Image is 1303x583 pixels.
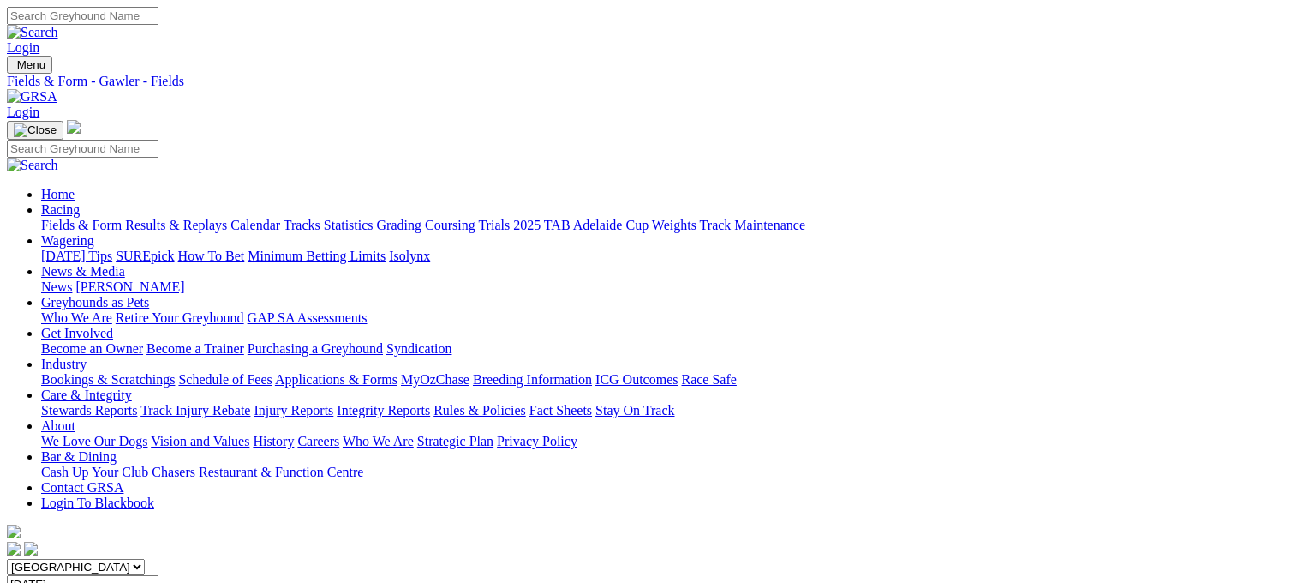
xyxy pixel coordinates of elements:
[7,40,39,55] a: Login
[41,249,112,263] a: [DATE] Tips
[41,249,1296,264] div: Wagering
[41,279,1296,295] div: News & Media
[152,465,363,479] a: Chasers Restaurant & Function Centre
[41,295,149,310] a: Greyhounds as Pets
[389,249,430,263] a: Isolynx
[297,434,339,448] a: Careers
[116,249,174,263] a: SUREpick
[178,249,245,263] a: How To Bet
[41,434,1296,449] div: About
[116,310,244,325] a: Retire Your Greyhound
[7,56,52,74] button: Toggle navigation
[595,403,674,418] a: Stay On Track
[248,310,368,325] a: GAP SA Assessments
[14,123,57,137] img: Close
[433,403,526,418] a: Rules & Policies
[377,218,421,232] a: Grading
[41,218,1296,233] div: Racing
[41,465,148,479] a: Cash Up Your Club
[497,434,577,448] a: Privacy Policy
[7,542,21,556] img: facebook.svg
[513,218,649,232] a: 2025 TAB Adelaide Cup
[417,434,493,448] a: Strategic Plan
[595,372,678,387] a: ICG Outcomes
[41,218,122,232] a: Fields & Form
[7,105,39,119] a: Login
[17,58,45,71] span: Menu
[151,434,249,448] a: Vision and Values
[41,372,175,387] a: Bookings & Scratchings
[473,372,592,387] a: Breeding Information
[67,120,81,134] img: logo-grsa-white.png
[41,388,132,402] a: Care & Integrity
[343,434,414,448] a: Who We Are
[253,434,294,448] a: History
[41,310,1296,326] div: Greyhounds as Pets
[275,372,397,387] a: Applications & Forms
[7,89,57,105] img: GRSA
[7,525,21,538] img: logo-grsa-white.png
[681,372,736,387] a: Race Safe
[41,372,1296,388] div: Industry
[75,279,184,294] a: [PERSON_NAME]
[425,218,475,232] a: Coursing
[230,218,280,232] a: Calendar
[248,341,383,356] a: Purchasing a Greyhound
[386,341,451,356] a: Syndication
[652,218,696,232] a: Weights
[248,249,386,263] a: Minimum Betting Limits
[337,403,430,418] a: Integrity Reports
[7,140,158,158] input: Search
[41,341,1296,357] div: Get Involved
[125,218,227,232] a: Results & Replays
[7,25,58,40] img: Search
[24,542,38,556] img: twitter.svg
[41,449,117,464] a: Bar & Dining
[41,233,94,248] a: Wagering
[41,357,87,371] a: Industry
[529,403,592,418] a: Fact Sheets
[41,403,1296,418] div: Care & Integrity
[41,496,154,510] a: Login To Blackbook
[41,310,112,325] a: Who We Are
[41,326,113,340] a: Get Involved
[41,341,143,356] a: Become an Owner
[178,372,272,387] a: Schedule of Fees
[41,403,137,418] a: Stewards Reports
[700,218,805,232] a: Track Maintenance
[41,279,72,294] a: News
[324,218,374,232] a: Statistics
[41,418,75,433] a: About
[140,403,250,418] a: Track Injury Rebate
[7,7,158,25] input: Search
[7,121,63,140] button: Toggle navigation
[41,434,147,448] a: We Love Our Dogs
[146,341,244,356] a: Become a Trainer
[41,465,1296,480] div: Bar & Dining
[41,187,75,201] a: Home
[7,74,1296,89] a: Fields & Form - Gawler - Fields
[254,403,333,418] a: Injury Reports
[41,264,125,279] a: News & Media
[7,158,58,173] img: Search
[401,372,469,387] a: MyOzChase
[41,202,80,217] a: Racing
[478,218,510,232] a: Trials
[41,480,123,495] a: Contact GRSA
[284,218,320,232] a: Tracks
